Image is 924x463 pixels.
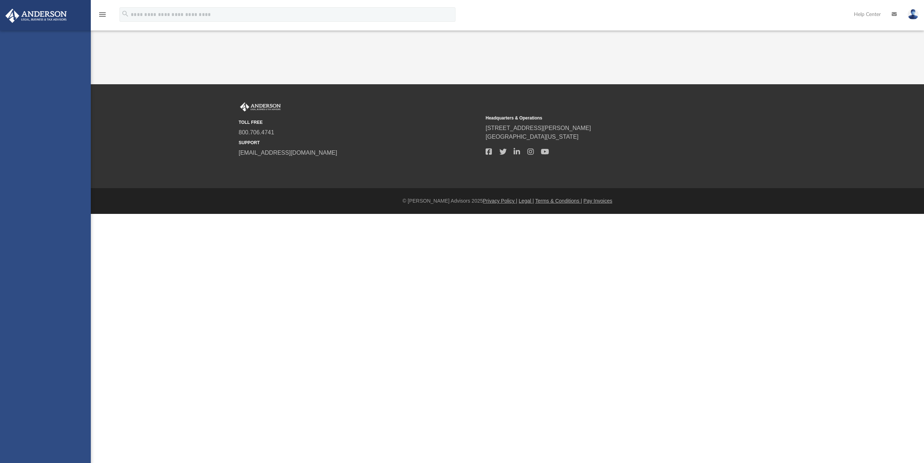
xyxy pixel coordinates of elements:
[3,9,69,23] img: Anderson Advisors Platinum Portal
[98,14,107,19] a: menu
[583,198,612,204] a: Pay Invoices
[121,10,129,18] i: search
[239,139,481,146] small: SUPPORT
[239,119,481,126] small: TOLL FREE
[239,150,337,156] a: [EMAIL_ADDRESS][DOMAIN_NAME]
[239,102,282,112] img: Anderson Advisors Platinum Portal
[486,125,591,131] a: [STREET_ADDRESS][PERSON_NAME]
[98,10,107,19] i: menu
[519,198,534,204] a: Legal |
[239,129,274,135] a: 800.706.4741
[908,9,919,20] img: User Pic
[486,115,728,121] small: Headquarters & Operations
[535,198,582,204] a: Terms & Conditions |
[91,197,924,205] div: © [PERSON_NAME] Advisors 2025
[483,198,518,204] a: Privacy Policy |
[486,134,579,140] a: [GEOGRAPHIC_DATA][US_STATE]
